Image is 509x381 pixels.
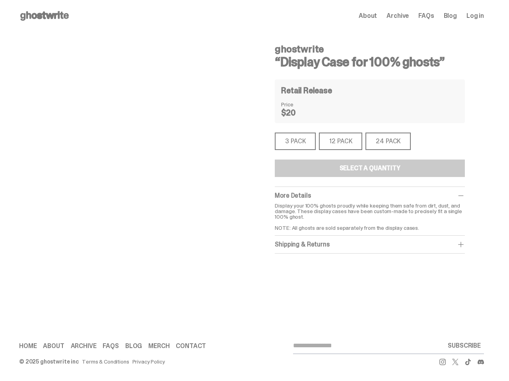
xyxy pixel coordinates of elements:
a: Merch [148,343,169,349]
div: Select a Quantity [340,165,400,171]
div: Shipping & Returns [275,241,465,248]
a: FAQs [103,343,119,349]
dt: Price [281,102,321,107]
a: Log in [466,13,484,19]
a: Archive [387,13,409,19]
div: 12 PACK [319,133,362,150]
a: About [43,343,64,349]
button: SUBSCRIBE [445,338,484,354]
div: © 2025 ghostwrite inc [19,359,79,364]
a: Terms & Conditions [82,359,129,364]
a: Contact [176,343,206,349]
span: More Details [275,191,311,200]
a: FAQs [418,13,434,19]
div: 24 PACK [365,133,411,150]
a: Privacy Policy [132,359,165,364]
a: Home [19,343,37,349]
h4: Retail Release [281,87,332,94]
div: 3 PACK [275,133,316,150]
a: Blog [125,343,142,349]
a: About [359,13,377,19]
h4: ghostwrite [275,44,465,54]
dd: $20 [281,109,321,117]
a: Blog [444,13,457,19]
h3: “Display Case for 100% ghosts” [275,56,465,68]
a: Archive [71,343,97,349]
p: Display your 100% ghosts proudly while keeping them safe from dirt, dust, and damage. These displ... [275,203,465,231]
button: Select a Quantity [275,160,465,177]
